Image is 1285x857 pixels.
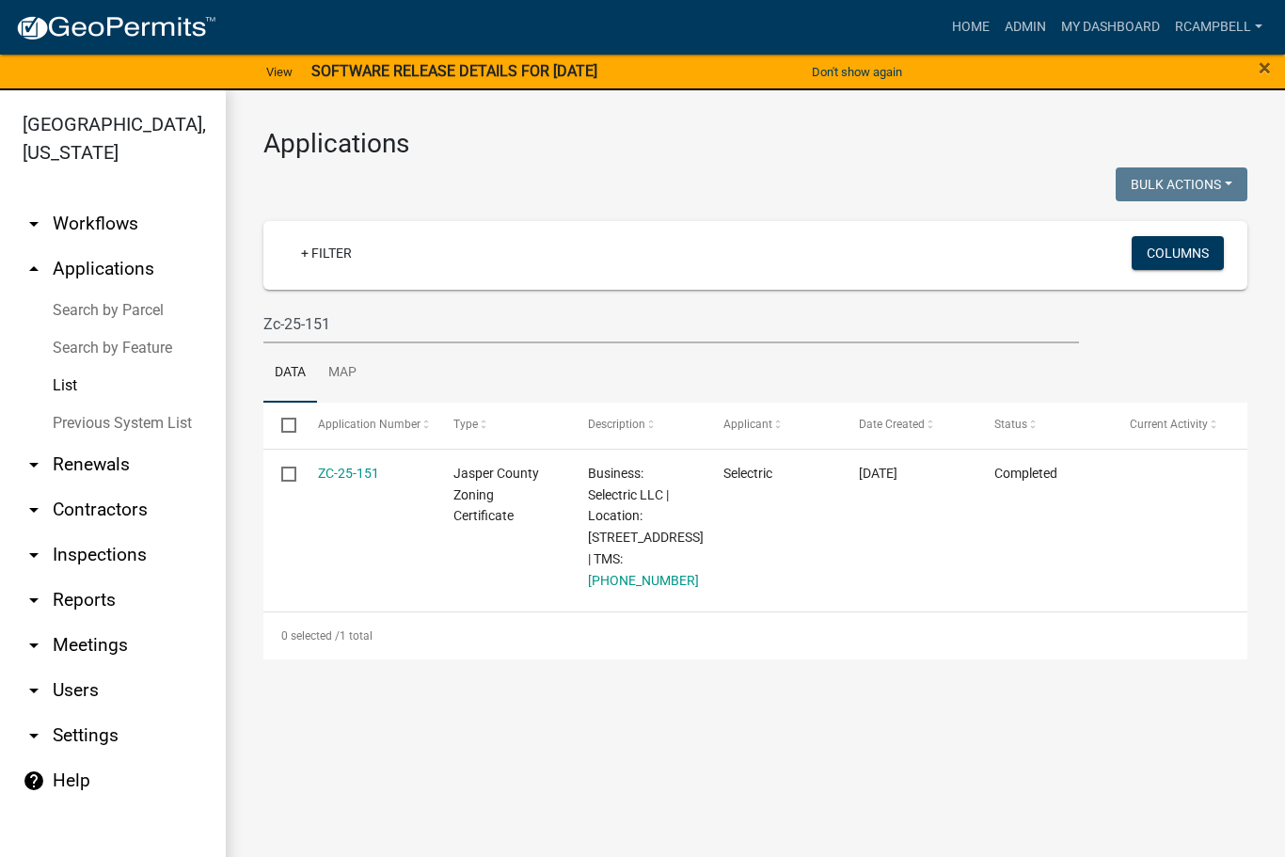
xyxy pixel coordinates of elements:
a: View [259,56,300,87]
i: arrow_drop_down [23,634,45,657]
i: arrow_drop_down [23,499,45,521]
i: arrow_drop_down [23,589,45,611]
i: arrow_drop_down [23,724,45,747]
button: Columns [1132,236,1224,270]
div: 1 total [263,612,1247,659]
datatable-header-cell: Select [263,403,299,448]
span: Type [453,418,478,431]
i: arrow_drop_up [23,258,45,280]
input: Search for applications [263,305,1079,343]
a: [PHONE_NUMBER] [588,573,699,588]
a: rcampbell [1167,9,1270,45]
i: help [23,770,45,792]
span: Jasper County Zoning Certificate [453,466,539,524]
datatable-header-cell: Status [976,403,1112,448]
datatable-header-cell: Description [570,403,706,448]
datatable-header-cell: Application Number [299,403,435,448]
span: Application Number [318,418,420,431]
span: Business: Selectric LLC | Location: 240 RED OAKS LN unit 101 | TMS: 080-00-03-149 [588,466,704,588]
span: 0 selected / [281,629,340,643]
span: Selectric [723,466,772,481]
i: arrow_drop_down [23,213,45,235]
i: arrow_drop_down [23,544,45,566]
i: arrow_drop_down [23,679,45,702]
button: Don't show again [804,56,910,87]
button: Close [1259,56,1271,79]
a: + Filter [286,236,367,270]
a: ZC-25-151 [318,466,379,481]
a: Data [263,343,317,404]
datatable-header-cell: Current Activity [1112,403,1247,448]
span: × [1259,55,1271,81]
datatable-header-cell: Type [435,403,570,448]
strong: SOFTWARE RELEASE DETAILS FOR [DATE] [311,62,597,80]
span: Status [994,418,1027,431]
span: 07/30/2025 [859,466,897,481]
datatable-header-cell: Date Created [841,403,976,448]
span: Description [588,418,645,431]
a: Map [317,343,368,404]
a: Home [944,9,997,45]
span: Current Activity [1130,418,1208,431]
span: Completed [994,466,1057,481]
i: arrow_drop_down [23,453,45,476]
a: Admin [997,9,1054,45]
span: Date Created [859,418,925,431]
h3: Applications [263,128,1247,160]
datatable-header-cell: Applicant [706,403,841,448]
button: Bulk Actions [1116,167,1247,201]
span: Applicant [723,418,772,431]
a: My Dashboard [1054,9,1167,45]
